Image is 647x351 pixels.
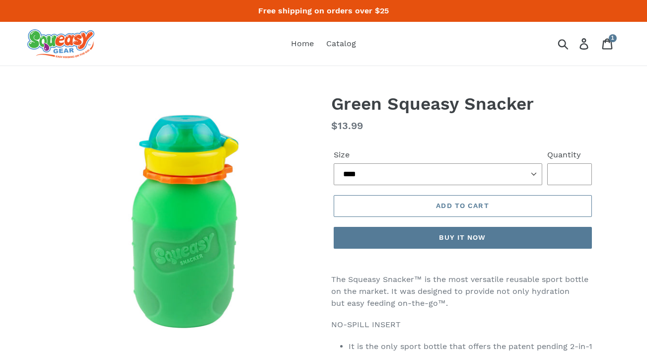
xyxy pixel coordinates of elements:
[334,195,592,217] button: Add to cart
[436,202,489,210] span: Add to cart
[611,35,614,41] span: 1
[291,39,314,49] span: Home
[326,39,356,49] span: Catalog
[286,36,319,51] a: Home
[334,227,592,249] button: Buy it now
[331,120,363,132] span: $13.99
[596,33,620,55] a: 1
[331,93,594,114] h1: Green Squeasy Snacker
[27,29,94,58] img: squeasy gear snacker portable food pouch
[334,149,542,161] label: Size
[331,274,594,309] p: The Squeasy Snacker™ is the most versatile reusable sport bottle on the market. It was designed t...
[321,36,361,51] a: Catalog
[547,149,592,161] label: Quantity
[331,319,594,331] p: NO-SPILL INSERT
